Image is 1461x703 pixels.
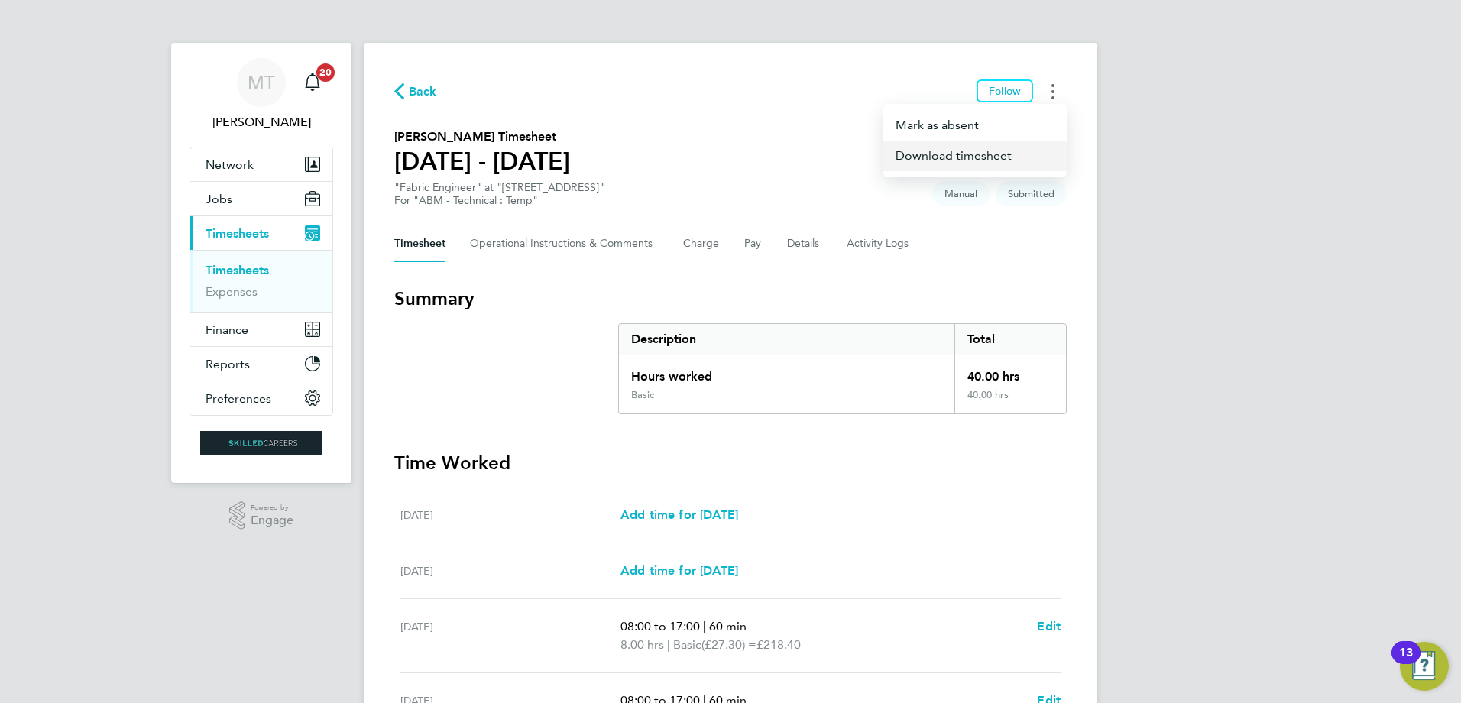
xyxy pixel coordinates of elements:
[1399,653,1413,672] div: 13
[619,355,954,389] div: Hours worked
[631,389,654,401] div: Basic
[989,84,1021,98] span: Follow
[206,226,269,241] span: Timesheets
[190,250,332,312] div: Timesheets
[251,501,293,514] span: Powered by
[190,113,333,131] span: Matt Taylor
[200,431,322,455] img: skilledcareers-logo-retina.png
[977,79,1033,102] button: Follow
[190,313,332,346] button: Finance
[229,501,294,530] a: Powered byEngage
[620,506,738,524] a: Add time for [DATE]
[394,194,604,207] div: For "ABM - Technical : Temp"
[709,619,747,633] span: 60 min
[703,619,706,633] span: |
[394,225,445,262] button: Timesheet
[394,128,570,146] h2: [PERSON_NAME] Timesheet
[171,43,351,483] nav: Main navigation
[1400,642,1449,691] button: Open Resource Center, 13 new notifications
[1037,619,1061,633] span: Edit
[701,637,756,652] span: (£27.30) =
[190,182,332,215] button: Jobs
[618,323,1067,414] div: Summary
[206,284,258,299] a: Expenses
[394,451,1067,475] h3: Time Worked
[756,637,801,652] span: £218.40
[400,617,620,654] div: [DATE]
[620,562,738,580] a: Add time for [DATE]
[251,514,293,527] span: Engage
[954,389,1066,413] div: 40.00 hrs
[190,347,332,381] button: Reports
[206,192,232,206] span: Jobs
[619,324,954,355] div: Description
[932,181,990,206] span: This timesheet was manually created.
[394,146,570,177] h1: [DATE] - [DATE]
[190,381,332,415] button: Preferences
[673,636,701,654] span: Basic
[206,391,271,406] span: Preferences
[620,619,700,633] span: 08:00 to 17:00
[620,637,664,652] span: 8.00 hrs
[954,324,1066,355] div: Total
[190,431,333,455] a: Go to home page
[996,181,1067,206] span: This timesheet is Submitted.
[206,357,250,371] span: Reports
[1039,79,1067,103] button: Timesheets Menu
[683,225,720,262] button: Charge
[206,322,248,337] span: Finance
[620,563,738,578] span: Add time for [DATE]
[667,637,670,652] span: |
[1037,617,1061,636] a: Edit
[190,216,332,250] button: Timesheets
[394,287,1067,311] h3: Summary
[248,73,275,92] span: MT
[883,141,1067,171] a: Timesheets Menu
[409,83,437,101] span: Back
[316,63,335,82] span: 20
[190,147,332,181] button: Network
[206,157,254,172] span: Network
[883,110,1067,141] button: Timesheets Menu
[847,225,911,262] button: Activity Logs
[400,562,620,580] div: [DATE]
[297,58,328,107] a: 20
[787,225,822,262] button: Details
[394,82,437,101] button: Back
[954,355,1066,389] div: 40.00 hrs
[190,58,333,131] a: MT[PERSON_NAME]
[394,181,604,207] div: "Fabric Engineer" at "[STREET_ADDRESS]"
[620,507,738,522] span: Add time for [DATE]
[744,225,763,262] button: Pay
[400,506,620,524] div: [DATE]
[470,225,659,262] button: Operational Instructions & Comments
[206,263,269,277] a: Timesheets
